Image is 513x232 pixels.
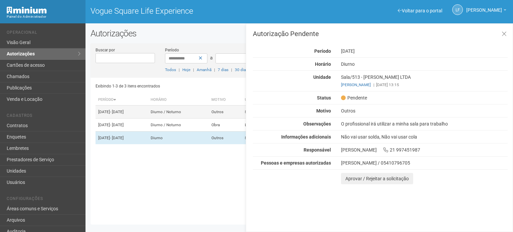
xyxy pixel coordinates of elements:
[314,48,331,54] strong: Período
[336,61,513,67] div: Diurno
[91,28,508,38] h2: Autorizações
[193,67,194,72] span: |
[110,109,124,114] span: - [DATE]
[235,67,248,72] a: 30 dias
[148,94,209,105] th: Horário
[96,119,148,132] td: [DATE]
[7,30,80,37] li: Operacional
[209,132,242,145] td: Outros
[303,121,331,127] strong: Observações
[336,48,513,54] div: [DATE]
[7,14,80,20] div: Painel do Administrador
[165,67,176,72] a: Todos
[96,81,298,91] div: Exibindo 1-3 de 3 itens encontrados
[261,160,331,166] strong: Pessoas e empresas autorizadas
[242,105,279,119] td: Sala/283
[253,30,508,37] h3: Autorização Pendente
[182,67,190,72] a: Hoje
[336,74,513,88] div: Sala/513 - [PERSON_NAME] LTDA
[316,108,331,113] strong: Motivo
[336,134,513,140] div: Não vai usar solda, Não vai usar cola
[315,61,331,67] strong: Horário
[214,67,215,72] span: |
[96,132,148,145] td: [DATE]
[242,119,279,132] td: Loja/160
[231,67,232,72] span: |
[110,136,124,140] span: - [DATE]
[336,121,513,127] div: O profissional irá utilizar a minha sala para trabalho
[466,1,502,13] span: Letícia Florim
[7,7,47,14] img: Minium
[313,74,331,80] strong: Unidade
[341,160,508,166] div: [PERSON_NAME] / 05410796705
[209,119,242,132] td: Obra
[304,147,331,153] strong: Responsável
[7,113,80,120] li: Cadastros
[341,82,508,88] div: [DATE] 13:15
[317,95,331,100] strong: Status
[210,55,213,60] span: a
[466,8,506,14] a: [PERSON_NAME]
[148,105,209,119] td: Diurno / Noturno
[373,82,374,87] span: |
[179,67,180,72] span: |
[96,47,115,53] label: Buscar por
[91,7,294,15] h1: Vogue Square Life Experience
[336,147,513,153] div: [PERSON_NAME] 21 997451987
[452,4,463,15] a: LF
[209,105,242,119] td: Outros
[96,94,148,105] th: Período
[218,67,228,72] a: 7 dias
[209,94,242,105] th: Motivo
[96,105,148,119] td: [DATE]
[148,119,209,132] td: Diurno / Noturno
[197,67,211,72] a: Amanhã
[165,47,179,53] label: Período
[341,82,371,87] a: [PERSON_NAME]
[341,95,367,101] span: Pendente
[7,196,80,203] li: Configurações
[341,173,413,184] button: Aprovar / Rejeitar a solicitação
[281,134,331,140] strong: Informações adicionais
[110,123,124,127] span: - [DATE]
[398,8,442,13] a: Voltar para o portal
[242,132,279,145] td: Sala/513
[336,108,513,114] div: Outros
[148,132,209,145] td: Diurno
[242,94,279,105] th: Unidade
